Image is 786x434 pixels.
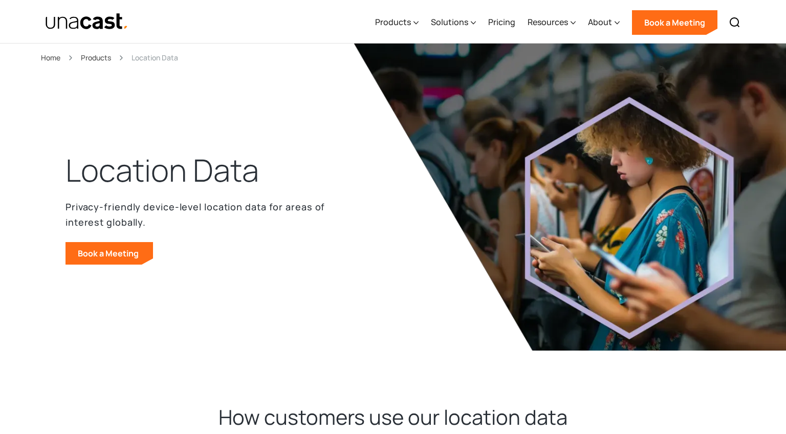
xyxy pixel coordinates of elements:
a: Book a Meeting [65,242,153,265]
img: Unacast text logo [45,13,128,31]
p: Privacy-friendly device-level location data for areas of interest globally. [65,199,332,230]
h2: How customers use our location data [219,404,567,430]
div: Products [375,16,411,28]
div: Solutions [431,2,476,44]
a: Book a Meeting [632,10,717,35]
div: Location Data [132,52,178,63]
div: Products [375,2,419,44]
div: Resources [528,16,568,28]
div: Resources [528,2,576,44]
a: Products [81,52,111,63]
a: Home [41,52,60,63]
div: About [588,2,620,44]
a: Pricing [488,2,515,44]
div: Solutions [431,16,468,28]
a: home [45,13,128,31]
h1: Location Data [65,150,259,191]
img: Search icon [729,16,741,29]
div: About [588,16,612,28]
